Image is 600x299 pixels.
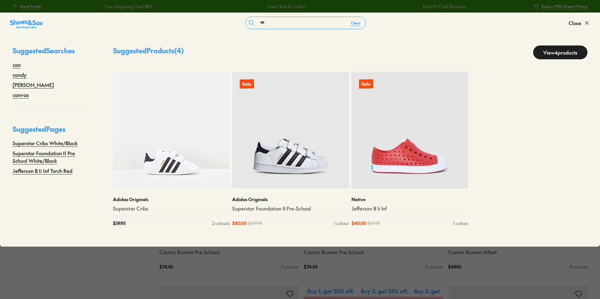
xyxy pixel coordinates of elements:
span: $ 69.95 [367,220,380,227]
a: Jefferson B Ii Inf [351,205,468,212]
a: Cosmic Runner Pre-School [304,249,443,256]
span: $ 40.00 [351,220,366,227]
a: Sale [232,72,349,189]
p: Sale [359,79,373,89]
a: Superstar Cribs [113,205,230,212]
a: Free Click & Collect [267,3,306,10]
span: $ 74.95 [159,264,173,270]
a: View4products [533,45,587,59]
p: Suggested Pages [13,124,88,139]
p: Adidas Originals [232,196,349,203]
div: 1 colour [334,220,349,227]
a: Free Shipping Over $85 [104,3,152,10]
span: $ 80.00 [232,220,247,227]
a: Superstar Foundation II Pre-School [232,205,349,212]
div: 7 colours [425,264,443,270]
p: Native [351,196,468,203]
a: Shoes &amp; Sox [10,18,43,28]
iframe: Gorgias live chat messenger [6,257,31,280]
div: 1 colour [453,220,468,227]
span: ( 4 ) [174,46,184,55]
a: Store Finder [13,1,42,12]
a: Superstar Cribs White/Black [13,139,78,147]
p: Suggested Products [113,45,184,59]
a: Sale [351,72,468,189]
img: SNS_Logo_Responsive.svg [10,19,43,29]
span: Close [569,19,581,27]
p: Sale [240,79,254,89]
a: can [13,61,21,68]
a: candy [13,71,27,78]
div: 2 colours [212,220,230,227]
span: $ 59.95 [113,220,126,227]
a: canvas [13,91,29,99]
button: Clear [346,17,366,29]
div: 8 colours [570,264,587,270]
span: $ 109.95 [248,220,262,227]
button: Close [569,16,590,30]
a: Earn Fit Club Rewards [422,3,466,10]
a: Cosmic Runner Infant [448,249,587,256]
span: Store Finder [20,3,42,9]
span: Book a FREE Expert Fitting [541,3,587,9]
span: $ 74.95 [304,264,317,270]
p: Suggested Searches [13,45,88,61]
a: Jefferson B Ii Inf Torch Red [13,167,72,174]
p: Adidas Originals [113,196,230,203]
div: 7 colours [281,264,299,270]
a: Cosmic Runner Pre-School [159,249,299,256]
a: Book a FREE Expert Fitting [534,1,587,12]
a: Superstar Foundation II Pre School White/Black [13,149,88,164]
span: $ 69.95 [448,264,461,270]
a: [PERSON_NAME] [13,81,54,88]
